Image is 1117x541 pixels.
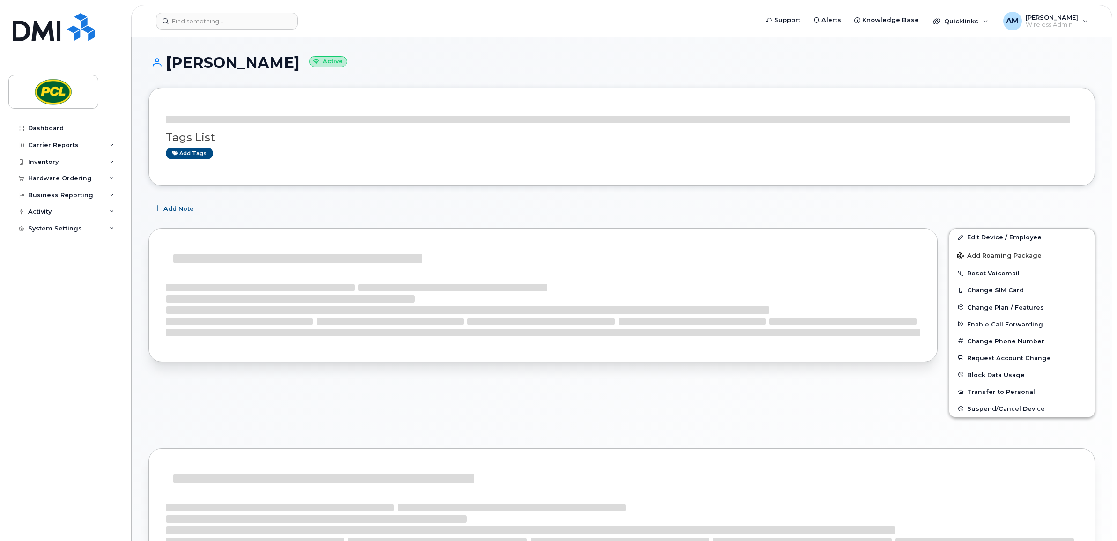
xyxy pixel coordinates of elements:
[949,333,1095,349] button: Change Phone Number
[949,282,1095,298] button: Change SIM Card
[949,299,1095,316] button: Change Plan / Features
[967,320,1043,327] span: Enable Call Forwarding
[949,245,1095,265] button: Add Roaming Package
[148,54,1095,71] h1: [PERSON_NAME]
[967,405,1045,412] span: Suspend/Cancel Device
[967,304,1044,311] span: Change Plan / Features
[166,148,213,159] a: Add tags
[949,316,1095,333] button: Enable Call Forwarding
[309,56,347,67] small: Active
[166,132,1078,143] h3: Tags List
[949,349,1095,366] button: Request Account Change
[957,252,1042,261] span: Add Roaming Package
[949,366,1095,383] button: Block Data Usage
[949,229,1095,245] a: Edit Device / Employee
[949,383,1095,400] button: Transfer to Personal
[163,204,194,213] span: Add Note
[148,200,202,217] button: Add Note
[949,265,1095,282] button: Reset Voicemail
[949,400,1095,417] button: Suspend/Cancel Device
